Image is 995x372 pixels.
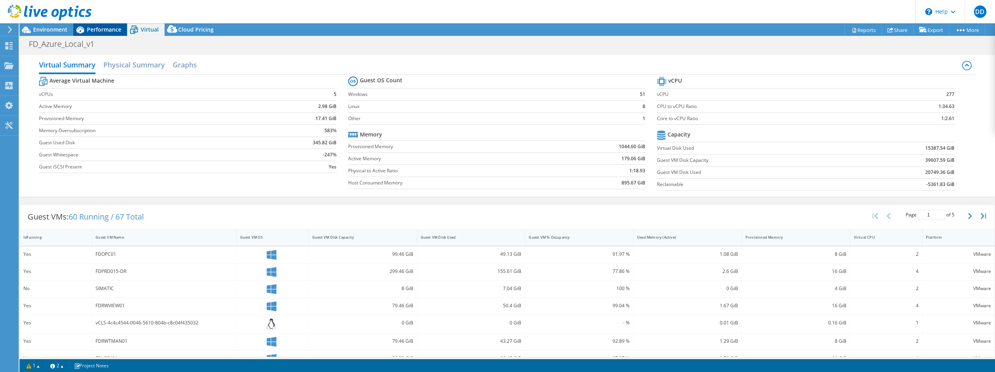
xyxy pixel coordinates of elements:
[882,24,914,36] a: Share
[745,284,846,293] div: 4 GiB
[974,5,986,18] span: DD
[348,179,552,187] label: Host Consumed Memory
[96,250,232,259] div: FDOPC01
[941,115,954,122] b: 1:2.61
[23,267,88,276] div: Yes
[629,167,645,175] b: 1:18.93
[657,90,876,98] label: vCPU
[845,24,882,36] a: Reports
[925,8,932,15] svg: \n
[640,90,645,98] b: 51
[348,155,552,163] label: Active Memory
[926,267,991,276] div: VMware
[348,167,552,175] label: Physical to Active Ratio
[949,24,985,36] a: More
[946,90,954,98] b: 277
[938,103,954,110] b: 1:34.63
[643,115,645,122] b: 1
[529,354,630,363] div: 87.87 %
[348,143,552,151] label: Provisioned Memory
[529,284,630,293] div: 100 %
[906,210,954,220] span: Page of
[637,337,738,345] div: 1.29 GiB
[103,57,165,73] h2: Physical Summary
[324,127,336,135] b: 583%
[667,131,690,138] b: Capacity
[312,250,413,259] div: 99.46 GiB
[913,24,949,36] a: Export
[745,319,846,327] div: 0.16 GiB
[925,168,954,176] b: 20749.36 GiB
[23,284,88,293] div: No
[87,26,121,33] span: Performance
[854,301,919,310] div: 4
[323,151,336,159] b: -247%
[39,115,265,122] label: Provisioned Memory
[45,361,69,370] a: 2
[421,301,522,310] div: 50.4 GiB
[334,90,336,98] b: 5
[643,103,645,110] b: 8
[20,205,152,229] div: Guest VMs:
[926,319,991,327] div: VMware
[421,267,522,276] div: 155.61 GiB
[637,319,738,327] div: 0.01 GiB
[318,103,336,110] b: 2.98 GiB
[421,337,522,345] div: 43.27 GiB
[312,319,413,327] div: 0 GiB
[96,354,232,363] div: FDVPRX01
[39,103,265,110] label: Active Memory
[637,250,738,259] div: 1.08 GiB
[854,337,919,345] div: 2
[621,155,645,163] b: 179.06 GiB
[96,319,232,327] div: vCLS-4c4c4544-0046-5610-804b-c8c04f435032
[529,319,630,327] div: - %
[312,301,413,310] div: 79.46 GiB
[925,144,954,152] b: 15387.54 GiB
[925,156,954,164] b: 39607.59 GiB
[21,361,45,370] a: 1
[529,235,620,240] div: Guest VM % Occupancy
[39,127,265,135] label: Memory Oversubscription
[529,301,630,310] div: 99.04 %
[621,179,645,187] b: 895.67 GiB
[39,139,265,147] label: Guest Used Disk
[360,131,382,138] b: Memory
[69,361,114,370] a: Project Notes
[854,319,919,327] div: 1
[421,284,522,293] div: 7.04 GiB
[918,210,945,220] input: jump to page
[657,168,852,176] label: Guest VM Disk Used
[315,115,336,122] b: 17.41 GiB
[745,354,846,363] div: 10 GiB
[313,139,336,147] b: 345.82 GiB
[23,250,88,259] div: Yes
[39,90,265,98] label: vCPUs
[926,181,954,188] b: -5361.83 GiB
[926,250,991,259] div: VMware
[360,76,402,84] b: Guest OS Count
[312,354,413,363] div: 89.32 GiB
[745,337,846,345] div: 8 GiB
[173,57,197,73] h2: Graphs
[745,267,846,276] div: 16 GiB
[348,90,618,98] label: Windows
[529,337,630,345] div: 92.89 %
[96,337,232,345] div: FDRWTMAN01
[619,143,645,151] b: 1044.60 GiB
[312,267,413,276] div: 299.46 GiB
[23,319,88,327] div: Yes
[141,26,159,33] span: Virtual
[33,26,67,33] span: Environment
[854,267,919,276] div: 4
[854,284,919,293] div: 2
[854,250,919,259] div: 2
[312,235,404,240] div: Guest VM Disk Capacity
[529,267,630,276] div: 77.86 %
[39,151,265,159] label: Guest Whitespace
[23,354,88,363] div: Yes
[657,181,852,188] label: Reclaimable
[312,337,413,345] div: 79.46 GiB
[745,301,846,310] div: 16 GiB
[421,319,522,327] div: 0 GiB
